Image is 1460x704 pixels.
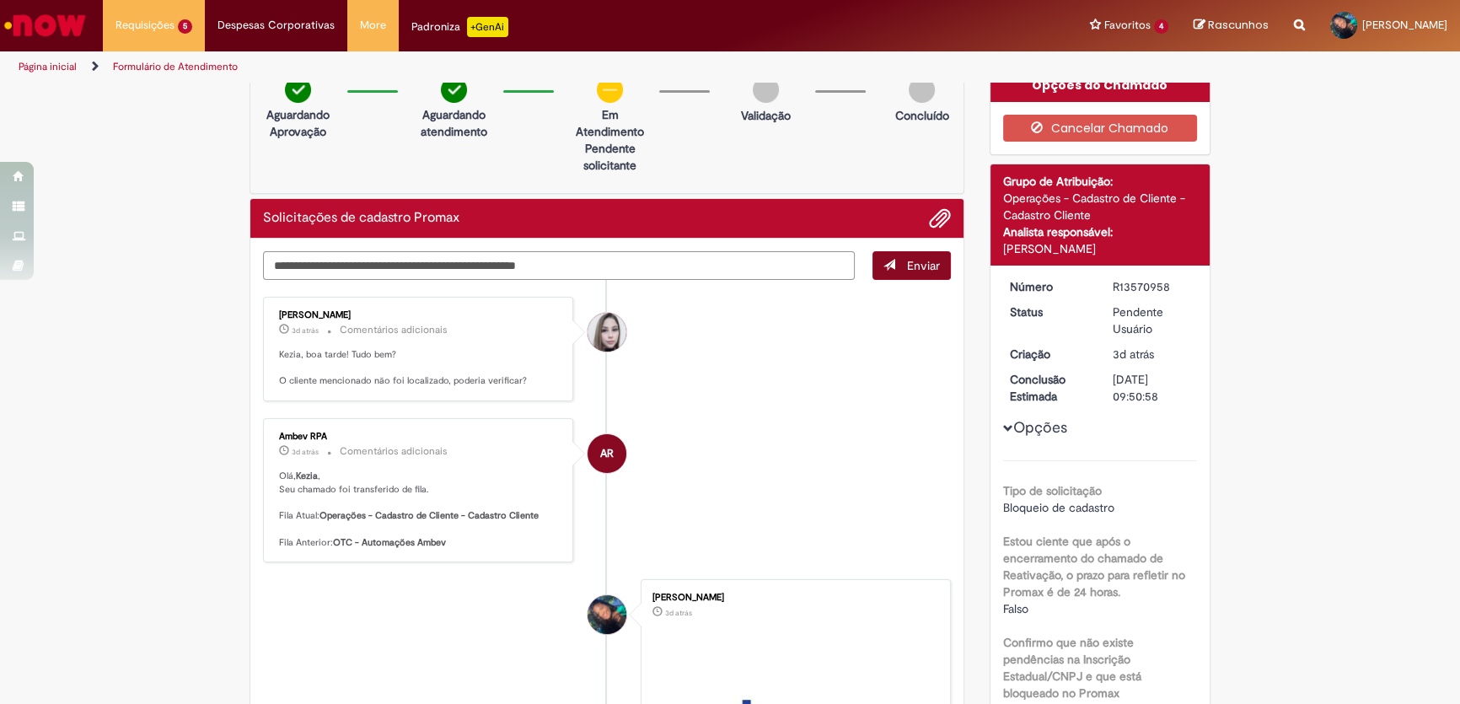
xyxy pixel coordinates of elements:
[1362,18,1447,32] span: [PERSON_NAME]
[340,444,448,459] small: Comentários adicionais
[411,17,508,37] div: Padroniza
[569,106,651,140] p: Em Atendimento
[296,470,318,482] b: Kezia
[441,77,467,103] img: check-circle-green.png
[279,470,560,549] p: Olá, , Seu chamado foi transferido de fila. Fila Atual: Fila Anterior:
[292,325,319,336] time: 26/09/2025 16:01:53
[907,258,940,273] span: Enviar
[333,536,446,549] b: OTC - Automações Ambev
[340,323,448,337] small: Comentários adicionais
[292,447,319,457] span: 3d atrás
[929,207,951,229] button: Adicionar anexos
[1003,635,1141,701] b: Confirmo que não existe pendências na Inscrição Estadual/CNPJ e que está bloqueado no Promax
[909,77,935,103] img: img-circle-grey.png
[872,251,951,280] button: Enviar
[1113,371,1191,405] div: [DATE] 09:50:58
[115,17,174,34] span: Requisições
[1113,347,1154,362] span: 3d atrás
[588,595,626,634] div: Kezia Santos Silva
[413,106,495,140] p: Aguardando atendimento
[1113,278,1191,295] div: R13570958
[1003,240,1198,257] div: [PERSON_NAME]
[360,17,386,34] span: More
[285,77,311,103] img: check-circle-green.png
[292,447,319,457] time: 26/09/2025 15:07:24
[263,211,459,226] h2: Solicitações de cadastro Promax Histórico de tíquete
[600,433,614,474] span: AR
[1003,190,1198,223] div: Operações - Cadastro de Cliente - Cadastro Cliente
[13,51,961,83] ul: Trilhas de página
[588,434,626,473] div: Ambev RPA
[279,348,560,388] p: Kezia, boa tarde! Tudo bem? O cliente mencionado não foi localizado, poderia verificar?
[1003,223,1198,240] div: Analista responsável:
[1194,18,1269,34] a: Rascunhos
[1003,534,1185,599] b: Estou ciente que após o encerramento do chamado de Reativação, o prazo para refletir no Promax é ...
[178,19,192,34] span: 5
[319,509,539,522] b: Operações - Cadastro de Cliente - Cadastro Cliente
[753,77,779,103] img: img-circle-grey.png
[1208,17,1269,33] span: Rascunhos
[279,310,560,320] div: [PERSON_NAME]
[19,60,77,73] a: Página inicial
[1113,346,1191,363] div: 26/09/2025 14:50:51
[279,432,560,442] div: Ambev RPA
[741,107,791,124] p: Validação
[2,8,89,42] img: ServiceNow
[1113,347,1154,362] time: 26/09/2025 14:50:51
[1003,601,1028,616] span: Falso
[997,371,1101,405] dt: Conclusão Estimada
[990,68,1210,102] div: Opções do Chamado
[665,608,692,618] span: 3d atrás
[467,17,508,37] p: +GenAi
[997,278,1101,295] dt: Número
[1003,173,1198,190] div: Grupo de Atribuição:
[1003,115,1198,142] button: Cancelar Chamado
[569,140,651,174] p: Pendente solicitante
[597,77,623,103] img: circle-minus.png
[1154,19,1168,34] span: 4
[1003,483,1102,498] b: Tipo de solicitação
[588,313,626,352] div: Daniele Aparecida Queiroz
[263,251,855,280] textarea: Digite sua mensagem aqui...
[665,608,692,618] time: 26/09/2025 14:50:48
[113,60,238,73] a: Formulário de Atendimento
[1113,304,1191,337] div: Pendente Usuário
[292,325,319,336] span: 3d atrás
[1104,17,1151,34] span: Favoritos
[1003,500,1114,515] span: Bloqueio de cadastro
[257,106,339,140] p: Aguardando Aprovação
[895,107,949,124] p: Concluído
[652,593,933,603] div: [PERSON_NAME]
[997,346,1101,363] dt: Criação
[217,17,335,34] span: Despesas Corporativas
[997,304,1101,320] dt: Status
